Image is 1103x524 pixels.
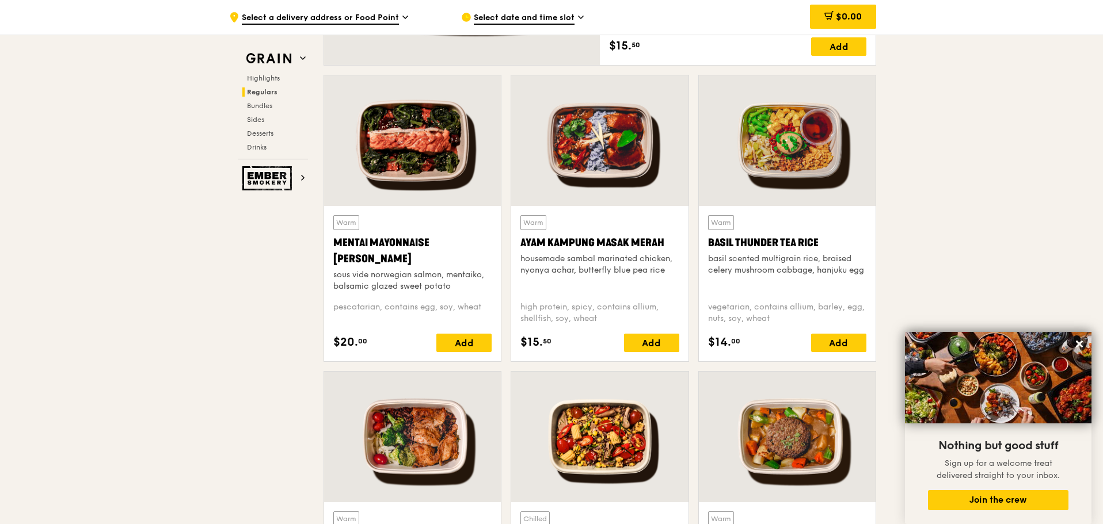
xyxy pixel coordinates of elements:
[333,334,358,351] span: $20.
[358,336,367,346] span: 00
[708,334,731,351] span: $14.
[333,301,492,324] div: pescatarian, contains egg, soy, wheat
[247,102,272,110] span: Bundles
[708,253,866,276] div: basil scented multigrain rice, braised celery mushroom cabbage, hanjuku egg
[937,458,1060,480] span: Sign up for a welcome treat delivered straight to your inbox.
[520,334,543,351] span: $15.
[708,235,866,251] div: Basil Thunder Tea Rice
[247,116,264,124] span: Sides
[811,37,866,56] div: Add
[928,490,1068,510] button: Join the crew
[836,11,862,22] span: $0.00
[242,166,295,190] img: Ember Smokery web logo
[543,336,551,346] span: 50
[333,235,492,267] div: Mentai Mayonnaise [PERSON_NAME]
[520,253,679,276] div: housemade sambal marinated chicken, nyonya achar, butterfly blue pea rice
[474,12,575,25] span: Select date and time slot
[333,269,492,292] div: sous vide norwegian salmon, mentaiko, balsamic glazed sweet potato
[811,334,866,352] div: Add
[938,439,1058,453] span: Nothing but good stuff
[1070,335,1089,353] button: Close
[247,74,280,82] span: Highlights
[708,215,734,230] div: Warm
[247,143,267,151] span: Drinks
[624,334,679,352] div: Add
[905,332,1091,423] img: DSC07876-Edit02-Large.jpeg
[632,40,640,49] span: 50
[247,129,273,137] span: Desserts
[436,334,492,352] div: Add
[520,301,679,324] div: high protein, spicy, contains allium, shellfish, soy, wheat
[242,48,295,69] img: Grain web logo
[520,235,679,251] div: Ayam Kampung Masak Merah
[520,215,546,230] div: Warm
[242,12,399,25] span: Select a delivery address or Food Point
[609,37,632,55] span: $15.
[708,301,866,324] div: vegetarian, contains allium, barley, egg, nuts, soy, wheat
[731,336,740,346] span: 00
[247,88,277,96] span: Regulars
[333,215,359,230] div: Warm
